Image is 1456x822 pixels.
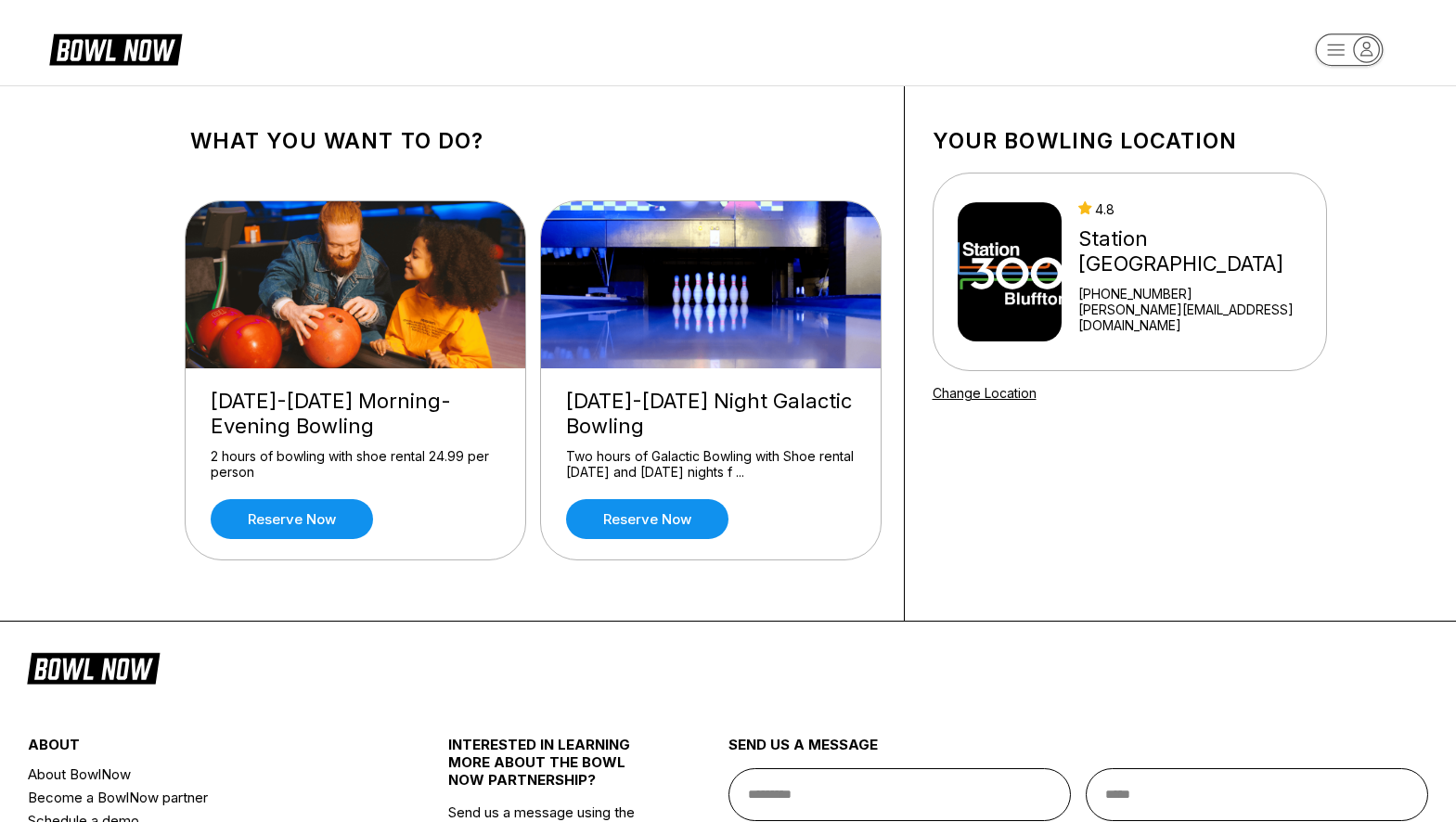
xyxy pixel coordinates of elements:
[933,385,1037,401] a: Change Location
[1078,201,1318,217] div: 4.8
[211,389,500,439] div: [DATE]-[DATE] Morning-Evening Bowling
[1078,226,1318,276] div: Station [GEOGRAPHIC_DATA]
[448,736,658,803] div: INTERESTED IN LEARNING MORE ABOUT THE BOWL NOW PARTNERSHIP?
[566,389,856,439] div: [DATE]-[DATE] Night Galactic Bowling
[190,128,876,154] h1: What you want to do?
[211,499,373,539] a: Reserve now
[28,736,378,763] div: about
[211,448,500,481] div: 2 hours of bowling with shoe rental 24.99 per person
[1078,302,1318,333] a: [PERSON_NAME][EMAIL_ADDRESS][DOMAIN_NAME]
[728,736,1429,768] div: send us a message
[958,202,1063,341] img: Station 300 Bluffton
[566,448,856,481] div: Two hours of Galactic Bowling with Shoe rental [DATE] and [DATE] nights f ...
[28,763,378,786] a: About BowlNow
[933,128,1327,154] h1: Your bowling location
[186,201,527,368] img: Friday-Sunday Morning-Evening Bowling
[566,499,728,539] a: Reserve now
[541,201,883,368] img: Friday-Saturday Night Galactic Bowling
[28,786,378,809] a: Become a BowlNow partner
[1078,286,1318,302] div: [PHONE_NUMBER]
